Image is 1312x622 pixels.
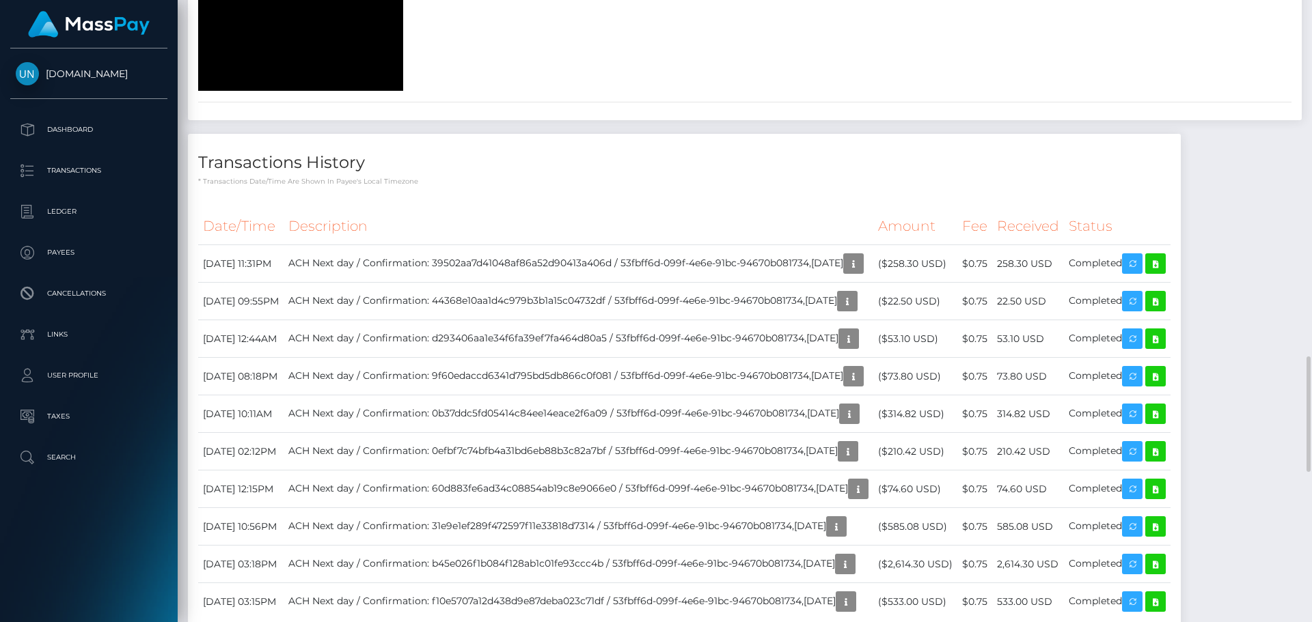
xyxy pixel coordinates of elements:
td: Completed [1064,433,1171,470]
td: ($258.30 USD) [873,245,957,283]
a: Links [10,317,167,352]
span: [DOMAIN_NAME] [10,68,167,80]
td: [DATE] 12:15PM [198,470,284,508]
th: Date/Time [198,208,284,245]
p: Transactions [16,160,162,181]
a: Search [10,440,167,475]
td: 533.00 USD [992,583,1064,621]
p: User Profile [16,365,162,386]
td: ACH Next day / Confirmation: 44368e10aa1d4c979b3b1a15c04732df / 53fbff6d-099f-4e6e-91bc-94670b081... [284,283,873,320]
td: ACH Next day / Confirmation: 39502aa7d41048af86a52d90413a406d / 53fbff6d-099f-4e6e-91bc-94670b081... [284,245,873,283]
td: Completed [1064,395,1171,433]
td: [DATE] 11:31PM [198,245,284,283]
td: Completed [1064,583,1171,621]
h4: Transactions History [198,151,1171,175]
td: $0.75 [957,283,992,320]
td: $0.75 [957,320,992,358]
p: Dashboard [16,119,162,140]
img: MassPay Logo [28,11,150,38]
th: Description [284,208,873,245]
td: [DATE] 03:15PM [198,583,284,621]
td: [DATE] 09:55PM [198,283,284,320]
td: 2,614.30 USD [992,546,1064,583]
a: Cancellations [10,277,167,311]
p: Links [16,324,162,345]
td: ACH Next day / Confirmation: 31e9e1ef289f472597f11e33818d7314 / 53fbff6d-099f-4e6e-91bc-94670b081... [284,508,873,546]
p: Taxes [16,406,162,427]
td: ACH Next day / Confirmation: b45e026f1b084f128ab1c01fe93ccc4b / 53fbff6d-099f-4e6e-91bc-94670b081... [284,546,873,583]
td: $0.75 [957,245,992,283]
td: Completed [1064,358,1171,395]
th: Fee [957,208,992,245]
td: $0.75 [957,546,992,583]
td: $0.75 [957,508,992,546]
td: 53.10 USD [992,320,1064,358]
td: ($314.82 USD) [873,395,957,433]
td: 73.80 USD [992,358,1064,395]
td: 210.42 USD [992,433,1064,470]
a: Ledger [10,195,167,229]
td: ($585.08 USD) [873,508,957,546]
a: Taxes [10,399,167,434]
td: ACH Next day / Confirmation: 60d883fe6ad34c08854ab19c8e9066e0 / 53fbff6d-099f-4e6e-91bc-94670b081... [284,470,873,508]
td: [DATE] 03:18PM [198,546,284,583]
td: $0.75 [957,470,992,508]
a: Payees [10,236,167,270]
a: User Profile [10,358,167,393]
td: 74.60 USD [992,470,1064,508]
th: Status [1064,208,1171,245]
td: ACH Next day / Confirmation: f10e5707a12d438d9e87deba023c71df / 53fbff6d-099f-4e6e-91bc-94670b081... [284,583,873,621]
td: ACH Next day / Confirmation: 9f60edaccd6341d795bd5db866c0f081 / 53fbff6d-099f-4e6e-91bc-94670b081... [284,358,873,395]
td: 585.08 USD [992,508,1064,546]
td: $0.75 [957,395,992,433]
img: Unlockt.me [16,62,39,85]
p: Ledger [16,201,162,222]
td: Completed [1064,245,1171,283]
td: ACH Next day / Confirmation: d293406aa1e34f6fa39ef7fa464d80a5 / 53fbff6d-099f-4e6e-91bc-94670b081... [284,320,873,358]
td: [DATE] 10:56PM [198,508,284,546]
td: Completed [1064,508,1171,546]
td: ACH Next day / Confirmation: 0efbf7c74bfb4a31bd6eb88b3c82a7bf / 53fbff6d-099f-4e6e-91bc-94670b081... [284,433,873,470]
td: [DATE] 12:44AM [198,320,284,358]
td: 258.30 USD [992,245,1064,283]
td: 314.82 USD [992,395,1064,433]
td: [DATE] 10:11AM [198,395,284,433]
td: Completed [1064,470,1171,508]
td: ($2,614.30 USD) [873,546,957,583]
td: ($533.00 USD) [873,583,957,621]
p: Search [16,447,162,468]
td: [DATE] 08:18PM [198,358,284,395]
td: ($74.60 USD) [873,470,957,508]
td: 22.50 USD [992,283,1064,320]
a: Dashboard [10,113,167,147]
p: Payees [16,242,162,263]
td: $0.75 [957,358,992,395]
td: $0.75 [957,583,992,621]
td: Completed [1064,546,1171,583]
p: Cancellations [16,283,162,304]
td: Completed [1064,320,1171,358]
td: ACH Next day / Confirmation: 0b37ddc5fd05414c84ee14eace2f6a09 / 53fbff6d-099f-4e6e-91bc-94670b081... [284,395,873,433]
td: ($73.80 USD) [873,358,957,395]
p: * Transactions date/time are shown in payee's local timezone [198,176,1171,186]
td: ($53.10 USD) [873,320,957,358]
td: ($210.42 USD) [873,433,957,470]
td: ($22.50 USD) [873,283,957,320]
td: [DATE] 02:12PM [198,433,284,470]
td: Completed [1064,283,1171,320]
th: Received [992,208,1064,245]
a: Transactions [10,154,167,188]
th: Amount [873,208,957,245]
td: $0.75 [957,433,992,470]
